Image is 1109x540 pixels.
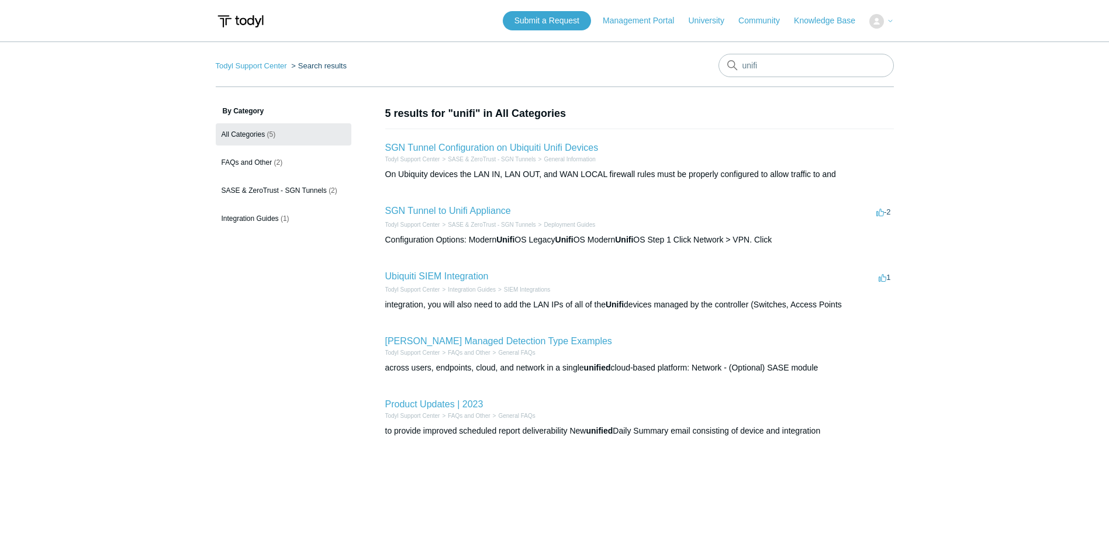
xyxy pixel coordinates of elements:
li: Integration Guides [440,285,496,294]
a: Knowledge Base [794,15,867,27]
span: (1) [281,214,289,223]
a: Product Updates | 2023 [385,399,483,409]
a: SASE & ZeroTrust - SGN Tunnels [448,221,536,228]
div: On Ubiquity devices the LAN IN, LAN OUT, and WAN LOCAL firewall rules must be properly configured... [385,168,894,181]
a: Management Portal [603,15,686,27]
div: to provide improved scheduled report deliverability New Daily Summary email consisting of device ... [385,425,894,437]
a: SIEM Integrations [504,286,550,293]
span: (2) [274,158,283,167]
li: SASE & ZeroTrust - SGN Tunnels [440,155,536,164]
a: Todyl Support Center [216,61,287,70]
a: Integration Guides [448,286,496,293]
img: Todyl Support Center Help Center home page [216,11,265,32]
h1: 5 results for "unifi" in All Categories [385,106,894,122]
span: (5) [267,130,276,139]
span: (2) [329,186,337,195]
em: Unifi [555,235,573,244]
a: Deployment Guides [544,221,595,228]
em: unified [586,426,613,435]
a: Todyl Support Center [385,286,440,293]
span: All Categories [222,130,265,139]
a: [PERSON_NAME] Managed Detection Type Examples [385,336,612,346]
li: SASE & ZeroTrust - SGN Tunnels [440,220,536,229]
div: integration, you will also need to add the LAN IPs of all of the devices managed by the controlle... [385,299,894,311]
li: Todyl Support Center [385,285,440,294]
li: Todyl Support Center [385,155,440,164]
li: Deployment Guides [536,220,596,229]
div: across users, endpoints, cloud, and network in a single cloud-based platform: Network - (Optional... [385,362,894,374]
li: Todyl Support Center [385,220,440,229]
li: General FAQs [490,411,536,420]
li: Todyl Support Center [385,411,440,420]
span: Integration Guides [222,214,279,223]
em: Unifi [606,300,624,309]
span: -2 [876,207,891,216]
li: SIEM Integrations [496,285,550,294]
a: All Categories (5) [216,123,351,146]
em: unified [584,363,611,372]
a: Todyl Support Center [385,156,440,162]
span: FAQs and Other [222,158,272,167]
div: Configuration Options: Modern OS Legacy OS Modern OS Step 1 Click Network > VPN. Click [385,234,894,246]
a: Integration Guides (1) [216,207,351,230]
a: FAQs and Other (2) [216,151,351,174]
a: General FAQs [498,349,535,356]
a: Todyl Support Center [385,221,440,228]
li: General FAQs [490,348,536,357]
a: FAQs and Other [448,349,490,356]
a: SASE & ZeroTrust - SGN Tunnels [448,156,536,162]
span: 1 [879,273,890,282]
a: Community [738,15,792,27]
a: Todyl Support Center [385,349,440,356]
h3: By Category [216,106,351,116]
a: SGN Tunnel Configuration on Ubiquiti Unifi Devices [385,143,599,153]
li: Todyl Support Center [216,61,289,70]
a: University [688,15,735,27]
a: General Information [544,156,595,162]
li: General Information [536,155,596,164]
a: Submit a Request [503,11,591,30]
input: Search [718,54,894,77]
li: Search results [289,61,347,70]
li: FAQs and Other [440,348,490,357]
a: FAQs and Other [448,413,490,419]
em: Unifi [615,235,633,244]
a: SGN Tunnel to Unifi Appliance [385,206,511,216]
a: Todyl Support Center [385,413,440,419]
li: Todyl Support Center [385,348,440,357]
em: Unifi [496,235,514,244]
a: SASE & ZeroTrust - SGN Tunnels (2) [216,179,351,202]
a: Ubiquiti SIEM Integration [385,271,489,281]
li: FAQs and Other [440,411,490,420]
a: General FAQs [498,413,535,419]
span: SASE & ZeroTrust - SGN Tunnels [222,186,327,195]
